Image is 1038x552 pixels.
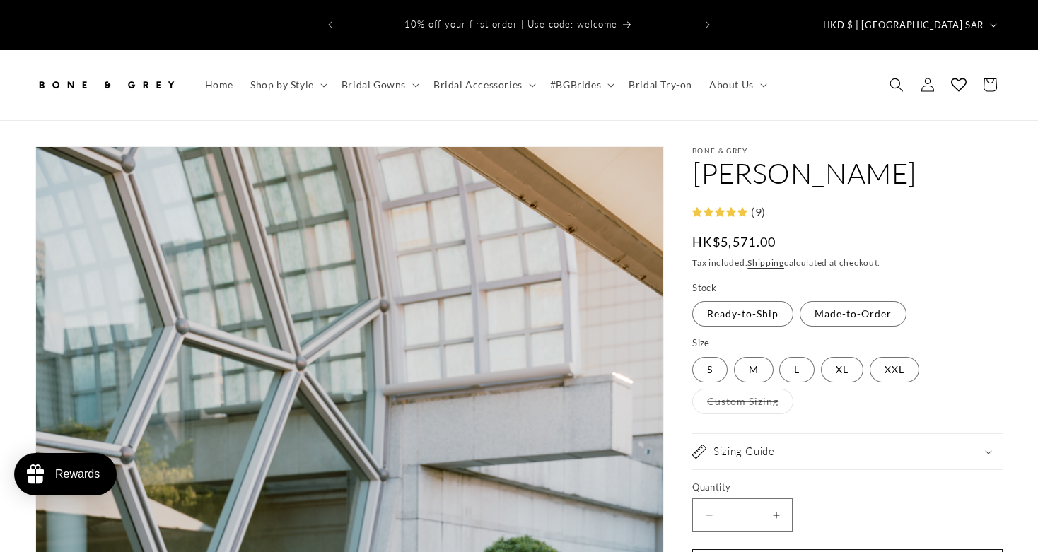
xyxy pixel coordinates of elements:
[692,389,793,414] label: Custom Sizing
[692,301,793,327] label: Ready-to-Ship
[821,357,863,382] label: XL
[342,78,406,91] span: Bridal Gowns
[242,70,333,100] summary: Shop by Style
[692,336,711,351] legend: Size
[823,18,984,33] span: HKD $ | [GEOGRAPHIC_DATA] SAR
[779,357,815,382] label: L
[747,257,784,268] a: Shipping
[881,69,912,100] summary: Search
[425,70,542,100] summary: Bridal Accessories
[734,357,774,382] label: M
[550,78,601,91] span: #BGBrides
[30,64,182,106] a: Bone and Grey Bridal
[692,281,718,295] legend: Stock
[692,434,1003,469] summary: Sizing Guide
[692,233,776,252] span: HK$5,571.00
[800,301,906,327] label: Made-to-Order
[333,70,425,100] summary: Bridal Gowns
[692,357,728,382] label: S
[404,18,617,30] span: 10% off your first order | Use code: welcome
[747,202,766,223] div: (9)
[870,357,919,382] label: XXL
[542,70,620,100] summary: #BGBrides
[709,78,754,91] span: About Us
[701,70,773,100] summary: About Us
[620,70,701,100] a: Bridal Try-on
[55,468,100,481] div: Rewards
[692,481,1003,495] label: Quantity
[197,70,242,100] a: Home
[692,146,1003,155] p: Bone & Grey
[205,78,233,91] span: Home
[315,11,346,38] button: Previous announcement
[692,155,1003,192] h1: [PERSON_NAME]
[692,11,723,38] button: Next announcement
[250,78,314,91] span: Shop by Style
[692,256,1003,270] div: Tax included. calculated at checkout.
[629,78,692,91] span: Bridal Try-on
[433,78,523,91] span: Bridal Accessories
[815,11,1003,38] button: HKD $ | [GEOGRAPHIC_DATA] SAR
[713,445,774,459] h2: Sizing Guide
[35,69,177,100] img: Bone and Grey Bridal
